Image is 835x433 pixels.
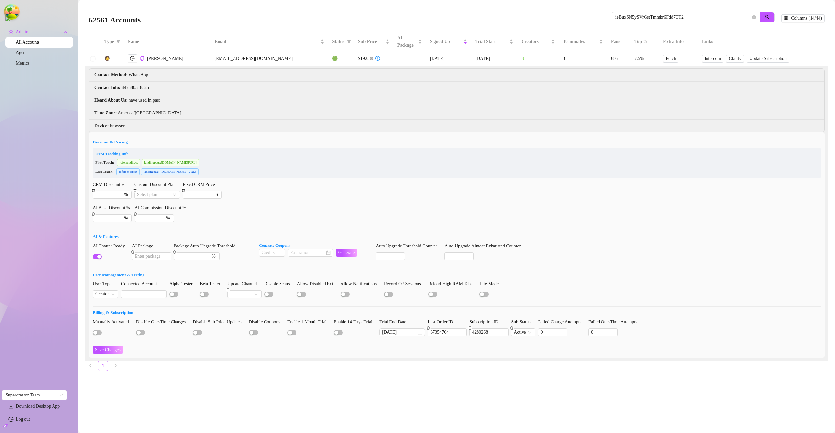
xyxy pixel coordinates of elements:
label: Last Order ID [428,319,458,326]
input: Package Auto Upgrade Threshold [176,253,210,260]
span: download [8,404,14,409]
span: info-circle [375,56,380,61]
label: Sub Status [511,319,535,326]
span: [PERSON_NAME] [147,56,183,61]
a: All Accounts [16,40,40,45]
input: Connected Account [121,290,167,298]
td: [DATE] [471,52,517,66]
span: Sub Price [358,38,384,45]
strong: Generate Coupon: [259,243,290,248]
span: delete [92,212,95,216]
span: Columns (14/44) [791,16,822,21]
span: close-circle [752,15,756,19]
strong: Contact Info : [94,85,121,90]
th: Fans [607,32,630,52]
li: Next Page [111,361,121,371]
input: Expiration [290,249,325,256]
label: Trial End Date [379,319,411,326]
button: Enable 14 Days Trial [334,330,343,335]
input: Subscription ID [470,329,508,336]
span: Fetch [666,56,676,61]
th: AI Package [393,32,426,52]
input: Fixed CRM Price [185,191,214,198]
label: Record OF Sessions [384,280,425,288]
span: landingpage : [DOMAIN_NAME][URL] [141,168,199,175]
button: Update Subscription [747,55,789,63]
a: Metrics [16,61,30,66]
span: crown [8,29,14,35]
button: Collapse row [90,56,95,61]
button: logout [128,54,137,62]
span: delete [427,326,430,330]
input: Failed Charge Attempts [538,329,567,336]
button: Manually Activated [93,330,102,335]
th: Trial Start [471,32,517,52]
span: delete [468,326,472,330]
span: delete [173,250,176,254]
label: AI Chatter Ready [93,243,129,250]
span: referrer : direct [116,168,140,175]
li: WhatsApp [89,69,824,82]
span: Email [215,38,319,45]
label: Auto Upgrade Almost Exhausted Counter [444,243,525,250]
span: 686 [611,56,618,61]
strong: Time Zone : [94,111,117,115]
span: Teammates [563,38,598,45]
button: Alpha Tester [169,292,178,297]
span: AI Package [397,35,417,49]
span: Type [104,38,114,45]
h5: AI & Features [93,233,821,240]
span: 🟢 [332,56,338,61]
button: Copy Account UID [140,56,144,61]
th: Email [211,32,328,52]
span: Download Desktop App [16,404,60,409]
label: Allow Disabled Ext [297,280,338,288]
label: Disable Coupons [249,319,285,326]
button: Generate [336,249,357,257]
h5: User Management & Testing [93,272,821,278]
span: Supercreator Team [6,390,63,400]
label: Fixed CRM Price [183,181,220,188]
span: Update Subscription [749,56,787,61]
div: 🧔 [104,55,110,62]
span: Trial Start [475,38,508,45]
span: Status [332,38,344,45]
span: Clarity [729,55,741,62]
label: Enable 14 Days Trial [334,319,377,326]
td: [DATE] [426,52,471,66]
span: Creators [521,38,550,45]
span: filter [115,37,122,47]
h3: 62561 Accounts [89,15,141,25]
th: Name [124,32,210,52]
a: Log out [16,417,30,422]
span: delete [131,250,134,254]
span: build [3,424,8,428]
span: filter [347,40,351,44]
span: UTM Tracking Info: [95,152,130,156]
button: Open Tanstack query devtools [5,5,18,18]
li: browser [89,120,824,132]
input: Auto Upgrade Almost Exhausted Counter [445,253,473,260]
button: Allow Disabled Ext [297,292,306,297]
span: delete [92,189,95,192]
span: Generate [338,250,355,255]
div: $192.88 [358,55,373,62]
button: Disable Coupons [249,330,258,335]
a: 1 [98,361,108,371]
button: right [111,361,121,371]
span: right [114,364,118,367]
span: Creator [95,291,116,298]
strong: Heard About Us : [94,98,128,103]
li: Previous Page [85,361,95,371]
label: Manually Activated [93,319,133,326]
label: CRM Discount % [93,181,130,188]
span: Signed Up [430,38,462,45]
input: Failed One-Time Attempts [589,329,617,336]
a: Intercom [702,55,724,63]
li: America/[GEOGRAPHIC_DATA] [89,107,824,120]
strong: Device : [94,123,109,128]
span: delete [133,189,137,192]
span: landingpage : [DOMAIN_NAME][URL] [142,159,199,166]
span: filter [346,37,352,47]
